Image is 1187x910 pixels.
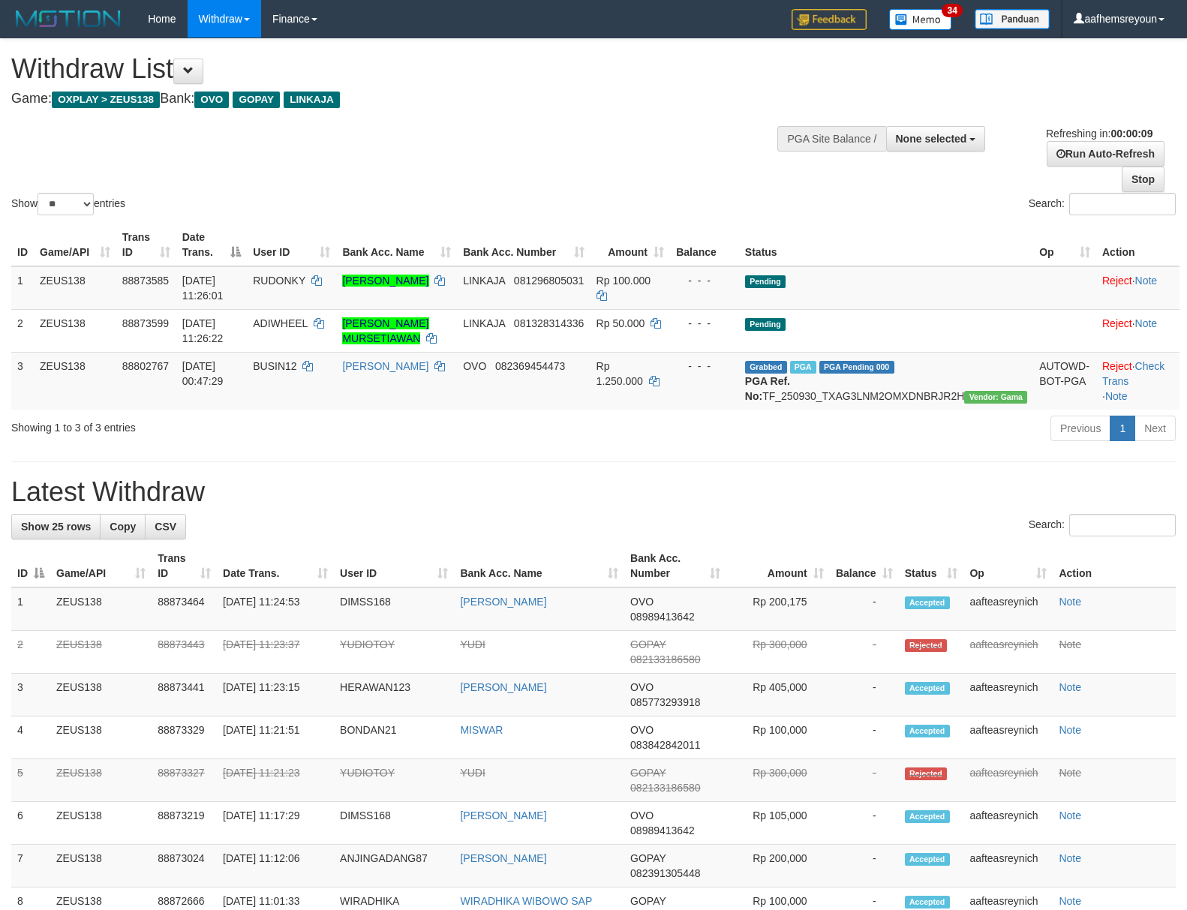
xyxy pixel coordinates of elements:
[155,521,176,533] span: CSV
[1096,266,1179,310] td: ·
[630,767,666,779] span: GOPAY
[630,739,700,751] span: Copy 083842842011 to clipboard
[50,802,152,845] td: ZEUS138
[676,316,733,331] div: - - -
[50,674,152,716] td: ZEUS138
[11,514,101,539] a: Show 25 rows
[964,391,1027,404] span: Vendor URL: https://trx31.1velocity.biz
[630,782,700,794] span: Copy 082133186580 to clipboard
[334,716,454,759] td: BONDAN21
[597,275,651,287] span: Rp 100.000
[1029,193,1176,215] label: Search:
[152,802,217,845] td: 88873219
[11,845,50,887] td: 7
[942,4,962,17] span: 34
[50,759,152,802] td: ZEUS138
[975,9,1050,29] img: panduan.png
[463,317,505,329] span: LINKAJA
[630,824,695,836] span: Copy 08989413642 to clipboard
[630,852,666,864] span: GOPAY
[463,360,486,372] span: OVO
[1134,416,1176,441] a: Next
[217,631,334,674] td: [DATE] 11:23:37
[830,545,899,587] th: Balance: activate to sort column ascending
[122,360,169,372] span: 88802767
[253,360,296,372] span: BUSIN12
[963,587,1053,631] td: aafteasreynich
[726,845,829,887] td: Rp 200,000
[1069,193,1176,215] input: Search:
[886,126,986,152] button: None selected
[597,360,643,387] span: Rp 1.250.000
[11,802,50,845] td: 6
[50,716,152,759] td: ZEUS138
[11,414,483,435] div: Showing 1 to 3 of 3 entries
[630,611,695,623] span: Copy 08989413642 to clipboard
[11,92,777,107] h4: Game: Bank:
[830,631,899,674] td: -
[11,477,1176,507] h1: Latest Withdraw
[905,639,947,652] span: Rejected
[905,725,950,737] span: Accepted
[253,317,308,329] span: ADIWHEEL
[460,596,546,608] a: [PERSON_NAME]
[460,638,485,650] a: YUDI
[50,845,152,887] td: ZEUS138
[819,361,894,374] span: PGA Pending
[830,759,899,802] td: -
[1102,275,1132,287] a: Reject
[630,681,654,693] span: OVO
[334,845,454,887] td: ANJINGADANG87
[790,361,816,374] span: Marked by aafsreyleap
[745,375,790,402] b: PGA Ref. No:
[50,631,152,674] td: ZEUS138
[830,716,899,759] td: -
[1046,128,1152,140] span: Refreshing in:
[217,674,334,716] td: [DATE] 11:23:15
[182,275,224,302] span: [DATE] 11:26:01
[726,716,829,759] td: Rp 100,000
[182,360,224,387] span: [DATE] 00:47:29
[460,809,546,821] a: [PERSON_NAME]
[334,545,454,587] th: User ID: activate to sort column ascending
[334,802,454,845] td: DIMSS168
[233,92,280,108] span: GOPAY
[630,596,654,608] span: OVO
[830,674,899,716] td: -
[1102,360,1164,387] a: Check Trans
[514,317,584,329] span: Copy 081328314336 to clipboard
[739,352,1033,410] td: TF_250930_TXAG3LNM2OMXDNBRJR2H
[34,309,116,352] td: ZEUS138
[896,133,967,145] span: None selected
[630,867,700,879] span: Copy 082391305448 to clipboard
[217,759,334,802] td: [DATE] 11:21:23
[1122,167,1164,192] a: Stop
[457,224,590,266] th: Bank Acc. Number: activate to sort column ascending
[726,545,829,587] th: Amount: activate to sort column ascending
[905,896,950,908] span: Accepted
[152,716,217,759] td: 88873329
[110,521,136,533] span: Copy
[334,587,454,631] td: DIMSS168
[122,317,169,329] span: 88873599
[590,224,670,266] th: Amount: activate to sort column ascending
[963,845,1053,887] td: aafteasreynich
[11,224,34,266] th: ID
[676,273,733,288] div: - - -
[792,9,867,30] img: Feedback.jpg
[217,716,334,759] td: [DATE] 11:21:51
[899,545,964,587] th: Status: activate to sort column ascending
[676,359,733,374] div: - - -
[726,631,829,674] td: Rp 300,000
[463,275,505,287] span: LINKAJA
[739,224,1033,266] th: Status
[1059,638,1081,650] a: Note
[905,853,950,866] span: Accepted
[1029,514,1176,536] label: Search:
[460,724,503,736] a: MISWAR
[963,759,1053,802] td: aafteasreynich
[34,352,116,410] td: ZEUS138
[50,545,152,587] th: Game/API: activate to sort column ascending
[1059,809,1081,821] a: Note
[11,631,50,674] td: 2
